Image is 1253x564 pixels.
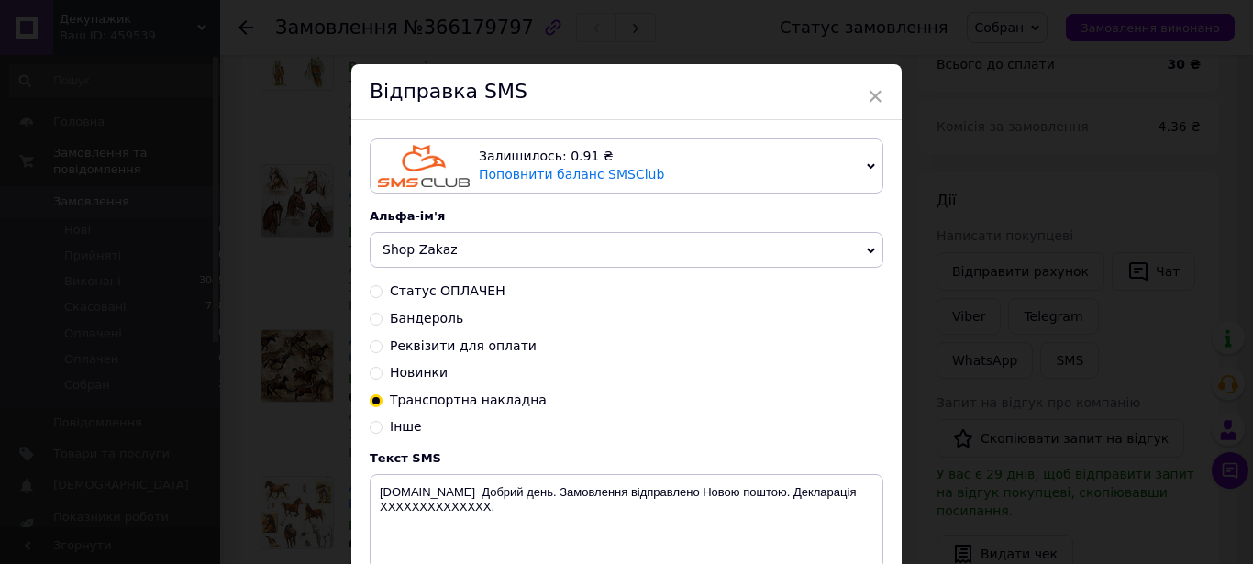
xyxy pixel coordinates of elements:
span: Транспортна накладна [390,393,547,407]
span: Бандероль [390,311,463,326]
span: Інше [390,419,422,434]
span: Статус ОПЛАЧЕН [390,283,505,298]
span: Shop Zakaz [383,242,458,257]
span: Альфа-ім'я [370,209,445,223]
div: Текст SMS [370,451,883,465]
span: × [867,81,883,112]
div: Відправка SMS [351,64,902,120]
a: Поповнити баланс SMSClub [479,167,664,182]
div: Залишилось: 0.91 ₴ [479,148,859,166]
span: Реквізити для оплати [390,338,537,353]
span: Новинки [390,365,448,380]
